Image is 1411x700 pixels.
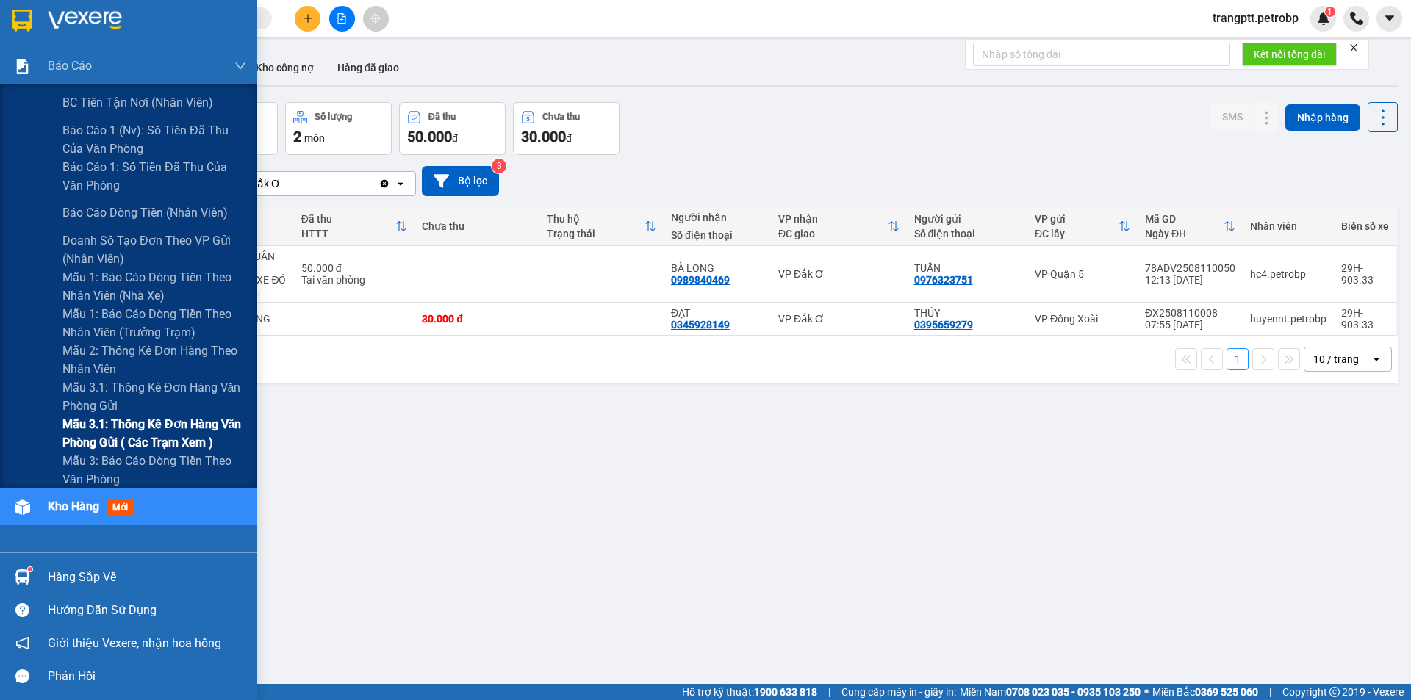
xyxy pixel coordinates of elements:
svg: Clear value [378,178,390,190]
div: Hàng sắp về [48,566,246,588]
span: mới [107,499,134,516]
div: Ngày ĐH [1145,228,1224,239]
span: Báo cáo dòng tiền (nhân viên) [62,203,228,222]
div: hc4.petrobp [1250,268,1326,280]
button: plus [295,6,320,32]
strong: 0708 023 035 - 0935 103 250 [1006,686,1141,698]
span: món [304,132,325,144]
button: aim [363,6,389,32]
input: Selected VP Đắk Ơ. [282,176,284,191]
th: Toggle SortBy [771,207,906,246]
img: solution-icon [15,59,30,74]
sup: 1 [28,567,32,571]
span: đ [566,132,572,144]
span: aim [370,13,381,24]
span: Kết nối tổng đài [1254,46,1325,62]
div: HTTT [301,228,395,239]
div: Số điện thoại [671,229,764,241]
button: file-add [329,6,355,32]
span: ⚪️ [1144,689,1149,695]
button: Kết nối tổng đài [1242,43,1337,66]
img: logo-vxr [12,10,32,32]
span: Báo cáo 1 (nv): Số tiền đã thu của văn phòng [62,121,246,158]
span: Mẫu 3.1: Thống kê đơn hàng văn phòng gửi ( các trạm xem ) [62,415,246,452]
span: Miền Nam [960,684,1141,700]
th: Toggle SortBy [294,207,414,246]
div: 12:13 [DATE] [1145,274,1235,286]
div: 0345928149 [671,319,730,331]
div: 78ADV2508110050 [1145,262,1235,274]
span: 30.000 [521,128,566,145]
div: VP Quận 5 [1035,268,1130,280]
button: 1 [1227,348,1249,370]
span: Giới thiệu Vexere, nhận hoa hồng [48,634,221,652]
span: file-add [337,13,347,24]
span: notification [15,636,29,650]
strong: 1900 633 818 [754,686,817,698]
div: 10 / trang [1313,352,1359,367]
button: Kho công nợ [244,50,326,85]
button: Bộ lọc [422,166,499,196]
sup: 3 [492,159,506,173]
div: Biển số xe [1341,220,1389,232]
div: VP gửi [1035,213,1119,225]
span: Miền Bắc [1152,684,1258,700]
div: 0395659279 [914,319,973,331]
div: VP nhận [778,213,887,225]
div: huyennt.petrobp [1250,313,1326,325]
div: ĐC giao [778,228,887,239]
div: 0976323751 [914,274,973,286]
span: 50.000 [407,128,452,145]
img: warehouse-icon [15,569,30,585]
div: Hướng dẫn sử dụng [48,599,246,621]
span: BC tiền tận nơi (nhân viên) [62,93,213,112]
div: 29H-903.33 [1341,262,1389,286]
svg: open [1371,353,1382,365]
div: Người gửi [914,213,1020,225]
div: Thu hộ [547,213,645,225]
div: Đã thu [428,112,456,122]
div: VP Đồng Xoài [1035,313,1130,325]
div: 29H-903.33 [1341,307,1389,331]
div: VP Đắk Ơ [778,268,899,280]
div: BÀ LONG [671,262,764,274]
span: caret-down [1383,12,1396,25]
div: ĐẠT [671,307,764,319]
span: Doanh số tạo đơn theo VP gửi (nhân viên) [62,231,246,268]
button: Chưa thu30.000đ [513,102,620,155]
div: 0989840469 [671,274,730,286]
div: VP Đắk Ơ [234,176,281,191]
button: caret-down [1376,6,1402,32]
div: Chưa thu [542,112,580,122]
div: 50.000 đ [301,262,407,274]
div: Người nhận [671,212,764,223]
span: Báo cáo 1: Số tiền đã thu của văn phòng [62,158,246,195]
span: down [234,60,246,72]
button: Số lượng2món [285,102,392,155]
span: Mẫu 1: Báo cáo dòng tiền theo nhân viên (trưởng trạm) [62,305,246,342]
span: close [1349,43,1359,53]
span: question-circle [15,603,29,617]
div: 30.000 đ [422,313,531,325]
img: warehouse-icon [15,499,30,515]
div: Số điện thoại [914,228,1020,239]
th: Toggle SortBy [1027,207,1138,246]
button: Nhập hàng [1285,104,1360,131]
th: Toggle SortBy [1138,207,1243,246]
span: trangptt.petrobp [1201,9,1310,27]
span: Mẫu 2: Thống kê đơn hàng theo nhân viên [62,342,246,378]
th: Toggle SortBy [539,207,664,246]
div: 07:55 [DATE] [1145,319,1235,331]
span: message [15,669,29,683]
span: Kho hàng [48,499,99,513]
div: Mã GD [1145,213,1224,225]
span: plus [303,13,313,24]
div: Chưa thu [422,220,531,232]
div: THÚY [914,307,1020,319]
span: Mẫu 3.1: Thống kê đơn hàng văn phòng gửi [62,378,246,415]
span: đ [452,132,458,144]
span: Báo cáo [48,57,92,75]
div: Số lượng [315,112,352,122]
sup: 1 [1325,7,1335,17]
div: TUẤN [914,262,1020,274]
